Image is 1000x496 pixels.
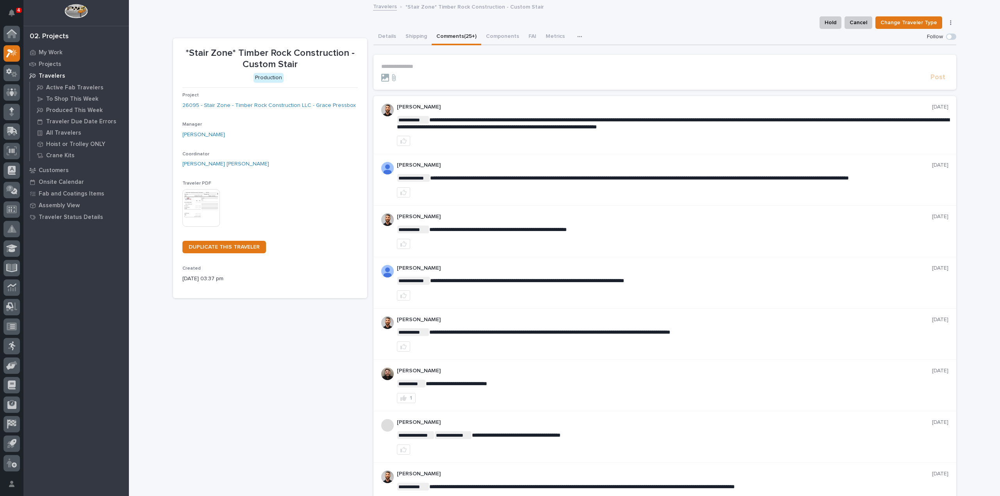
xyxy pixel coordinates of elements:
[23,176,129,188] a: Onsite Calendar
[381,213,394,226] img: AGNmyxaji213nCK4JzPdPN3H3CMBhXDSA2tJ_sy3UIa5=s96-c
[381,162,394,174] img: AOh14GjpcA6ydKGAvwfezp8OhN30Q3_1BHk5lQOeczEvCIoEuGETHm2tT-JUDAHyqffuBe4ae2BInEDZwLlH3tcCd_oYlV_i4...
[39,179,84,186] p: Onsite Calendar
[182,122,202,127] span: Manager
[17,7,20,13] p: 4
[23,164,129,176] a: Customers
[10,9,20,22] div: Notifications4
[820,16,841,29] button: Hold
[397,290,410,300] button: like this post
[932,104,948,110] p: [DATE]
[397,136,410,146] button: like this post
[397,104,932,110] p: [PERSON_NAME]
[182,241,266,253] a: DUPLICATE THIS TRAVELER
[39,73,65,80] p: Travelers
[930,73,945,82] span: Post
[23,46,129,58] a: My Work
[23,188,129,199] a: Fab and Coatings Items
[46,96,98,103] p: To Shop This Week
[39,167,69,174] p: Customers
[405,2,544,11] p: *Stair Zone* Timber Rock Construction - Custom Stair
[373,2,397,11] a: Travelers
[381,368,394,380] img: ACg8ocLB2sBq07NhafZLDpfZztpbDqa4HYtD3rBf5LhdHf4k=s96-c
[432,29,481,45] button: Comments (25+)
[381,316,394,329] img: AGNmyxaji213nCK4JzPdPN3H3CMBhXDSA2tJ_sy3UIa5=s96-c
[254,73,284,83] div: Production
[182,160,269,168] a: [PERSON_NAME] [PERSON_NAME]
[46,118,116,125] p: Traveler Due Date Errors
[64,4,87,18] img: Workspace Logo
[481,29,524,45] button: Components
[46,152,75,159] p: Crane Kits
[182,275,358,283] p: [DATE] 03:37 pm
[845,16,872,29] button: Cancel
[23,211,129,223] a: Traveler Status Details
[397,265,932,272] p: [PERSON_NAME]
[932,419,948,426] p: [DATE]
[373,29,401,45] button: Details
[932,368,948,374] p: [DATE]
[410,395,412,401] div: 1
[46,141,105,148] p: Hoist or Trolley ONLY
[541,29,570,45] button: Metrics
[23,58,129,70] a: Projects
[850,18,867,27] span: Cancel
[524,29,541,45] button: FAI
[46,84,104,91] p: Active Fab Travelers
[927,34,943,40] p: Follow
[397,368,932,374] p: [PERSON_NAME]
[401,29,432,45] button: Shipping
[39,202,80,209] p: Assembly View
[875,16,942,29] button: Change Traveler Type
[39,214,103,221] p: Traveler Status Details
[182,101,356,110] a: 26095 - Stair Zone - Timber Rock Construction LLC - Grace Pressbox
[23,70,129,82] a: Travelers
[30,127,129,138] a: All Travelers
[932,265,948,272] p: [DATE]
[932,471,948,477] p: [DATE]
[397,393,416,403] button: 1
[30,105,129,116] a: Produced This Week
[397,471,932,477] p: [PERSON_NAME]
[182,48,358,70] p: *Stair Zone* Timber Rock Construction - Custom Stair
[381,265,394,277] img: AOh14GjpcA6ydKGAvwfezp8OhN30Q3_1BHk5lQOeczEvCIoEuGETHm2tT-JUDAHyqffuBe4ae2BInEDZwLlH3tcCd_oYlV_i4...
[189,244,260,250] span: DUPLICATE THIS TRAVELER
[30,139,129,149] a: Hoist or Trolley ONLY
[182,266,201,271] span: Created
[39,49,62,56] p: My Work
[30,150,129,161] a: Crane Kits
[30,82,129,93] a: Active Fab Travelers
[397,162,932,169] p: [PERSON_NAME]
[182,181,211,186] span: Traveler PDF
[30,93,129,104] a: To Shop This Week
[4,5,20,21] button: Notifications
[397,316,932,323] p: [PERSON_NAME]
[39,190,104,197] p: Fab and Coatings Items
[30,32,69,41] div: 02. Projects
[397,419,932,426] p: [PERSON_NAME]
[932,213,948,220] p: [DATE]
[182,93,199,98] span: Project
[932,316,948,323] p: [DATE]
[397,239,410,249] button: like this post
[381,104,394,116] img: AGNmyxaji213nCK4JzPdPN3H3CMBhXDSA2tJ_sy3UIa5=s96-c
[880,18,937,27] span: Change Traveler Type
[182,131,225,139] a: [PERSON_NAME]
[397,213,932,220] p: [PERSON_NAME]
[46,107,103,114] p: Produced This Week
[46,130,81,137] p: All Travelers
[397,444,410,455] button: like this post
[182,152,209,156] span: Coordinator
[927,73,948,82] button: Post
[39,61,61,68] p: Projects
[932,162,948,169] p: [DATE]
[381,471,394,483] img: AGNmyxaji213nCK4JzPdPN3H3CMBhXDSA2tJ_sy3UIa5=s96-c
[30,116,129,127] a: Traveler Due Date Errors
[825,18,836,27] span: Hold
[397,187,410,197] button: like this post
[397,341,410,352] button: like this post
[23,199,129,211] a: Assembly View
